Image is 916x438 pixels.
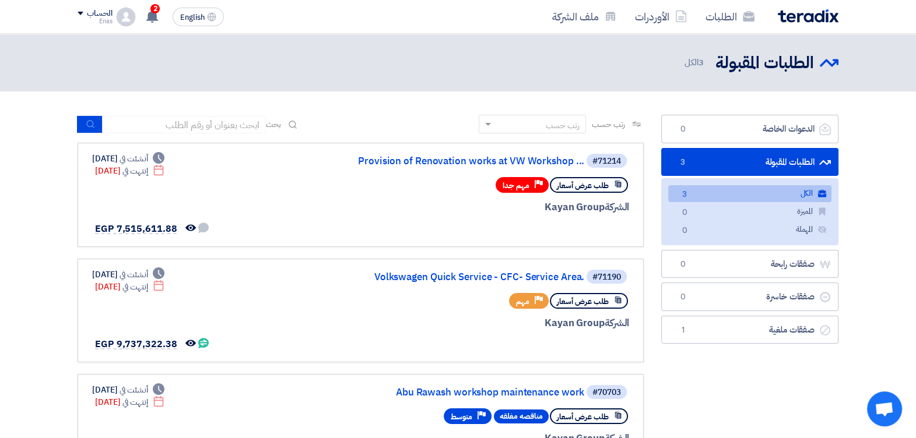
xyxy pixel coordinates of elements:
[592,388,621,397] div: #70703
[661,148,838,176] a: الطلبات المقبولة3
[661,316,838,344] a: صفقات ملغية1
[605,200,630,214] span: الشركة
[676,259,690,270] span: 0
[778,9,838,23] img: Teradix logo
[120,269,148,281] span: أنشئت في
[117,8,135,26] img: profile_test.png
[92,153,164,165] div: [DATE]
[120,153,148,165] span: أنشئت في
[592,118,625,130] span: رتب حسب
[661,250,838,278] a: صفقات رابحة0
[661,115,838,143] a: الدعوات الخاصة0
[661,282,838,311] a: صفقات خاسرة0
[668,203,831,220] a: المميزة
[715,52,814,75] h2: الطلبات المقبولة
[95,337,177,351] span: EGP 9,737,322.38
[103,116,266,133] input: ابحث بعنوان أو رقم الطلب
[678,225,692,237] span: 0
[626,3,696,30] a: الأوردرات
[699,56,704,69] span: 3
[503,180,529,191] span: مهم جدا
[92,384,164,396] div: [DATE]
[557,180,609,191] span: طلب عرض أسعار
[557,296,609,307] span: طلب عرض أسعار
[546,119,580,132] div: رتب حسب
[516,296,529,307] span: مهم
[95,222,177,236] span: EGP 7,515,611.88
[451,411,472,422] span: متوسط
[494,409,549,423] span: مناقصه مغلقه
[668,221,831,238] a: المهملة
[122,281,148,293] span: إنتهت في
[668,185,831,202] a: الكل
[351,156,584,167] a: Provision of Renovation works at VW Workshop ...
[120,384,148,396] span: أنشئت في
[92,269,164,281] div: [DATE]
[557,411,609,422] span: طلب عرض أسعار
[696,3,764,30] a: الطلبات
[351,387,584,398] a: Abu Rawash workshop maintenance work
[122,165,148,177] span: إنتهت في
[95,396,164,408] div: [DATE]
[592,273,621,281] div: #71190
[150,4,160,13] span: 2
[605,316,630,330] span: الشركة
[676,123,690,135] span: 0
[95,165,164,177] div: [DATE]
[867,391,902,426] div: Open chat
[122,396,148,408] span: إنتهت في
[676,291,690,303] span: 0
[95,281,164,293] div: [DATE]
[592,157,621,165] div: #71214
[349,200,629,215] div: Kayan Group
[173,8,224,26] button: English
[351,272,584,282] a: Volkswagen Quick Service - CFC- Service Area.
[678,189,692,201] span: 3
[543,3,626,30] a: ملف الشركة
[87,9,112,19] div: الحساب
[676,157,690,168] span: 3
[678,207,692,219] span: 0
[266,118,281,130] span: بحث
[349,316,629,331] div: Kayan Group
[78,18,112,24] div: Enas
[676,324,690,336] span: 1
[180,13,205,22] span: English
[684,56,706,69] span: الكل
